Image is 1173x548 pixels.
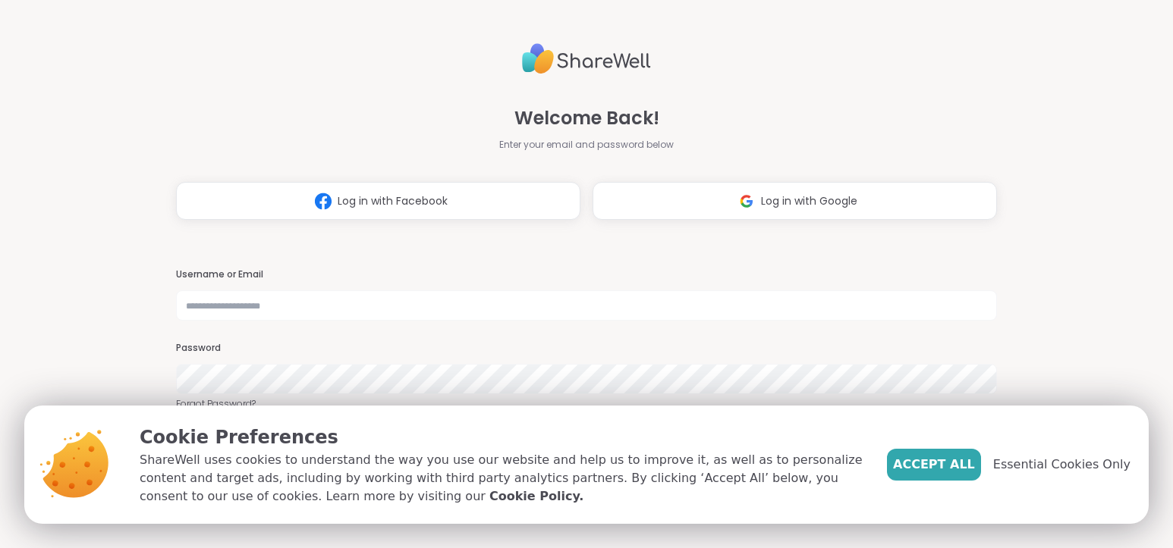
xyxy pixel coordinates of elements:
span: Essential Cookies Only [993,456,1131,474]
span: Log in with Facebook [338,193,448,209]
p: ShareWell uses cookies to understand the way you use our website and help us to improve it, as we... [140,451,863,506]
button: Log in with Google [593,182,997,220]
button: Log in with Facebook [176,182,580,220]
img: ShareWell Logomark [309,187,338,215]
button: Accept All [887,449,981,481]
span: Welcome Back! [514,105,659,132]
img: ShareWell Logomark [732,187,761,215]
span: Log in with Google [761,193,857,209]
a: Forgot Password? [176,397,997,411]
span: Enter your email and password below [499,138,674,152]
a: Cookie Policy. [489,487,583,506]
span: Accept All [893,456,975,474]
h3: Password [176,342,997,355]
p: Cookie Preferences [140,424,863,451]
img: ShareWell Logo [522,37,651,80]
h3: Username or Email [176,268,997,281]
